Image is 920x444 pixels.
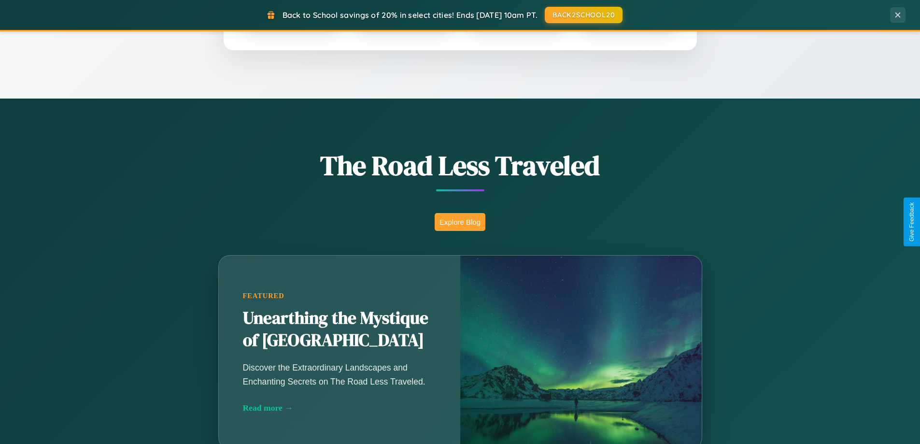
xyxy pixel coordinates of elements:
[170,147,750,184] h1: The Road Less Traveled
[243,361,436,388] p: Discover the Extraordinary Landscapes and Enchanting Secrets on The Road Less Traveled.
[243,307,436,352] h2: Unearthing the Mystique of [GEOGRAPHIC_DATA]
[243,403,436,413] div: Read more →
[243,292,436,300] div: Featured
[435,213,485,231] button: Explore Blog
[908,202,915,242] div: Give Feedback
[545,7,623,23] button: BACK2SCHOOL20
[283,10,538,20] span: Back to School savings of 20% in select cities! Ends [DATE] 10am PT.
